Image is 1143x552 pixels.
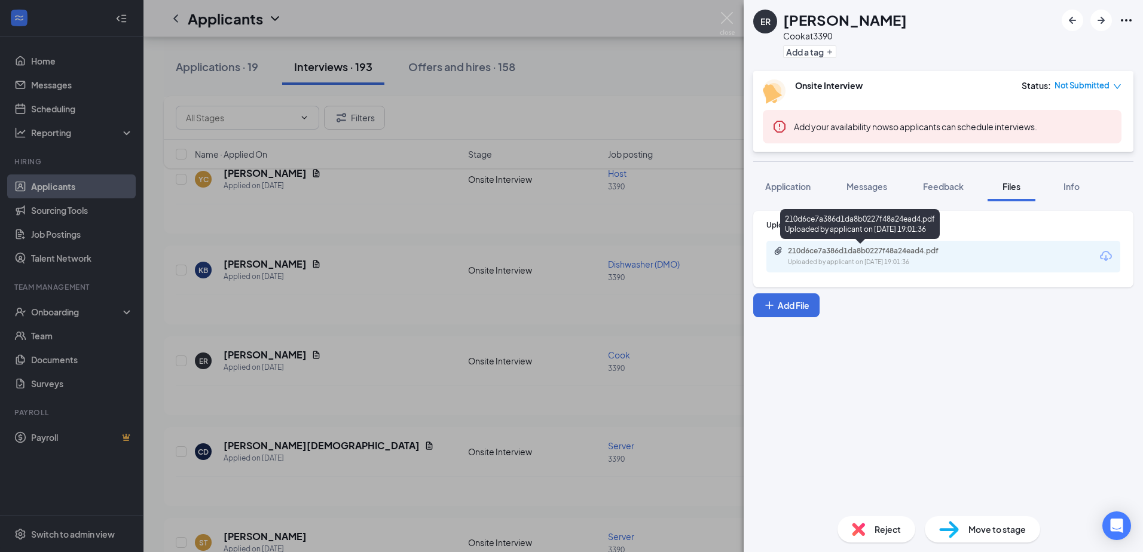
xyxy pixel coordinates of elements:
[1062,10,1083,31] button: ArrowLeftNew
[783,10,907,30] h1: [PERSON_NAME]
[1063,181,1080,192] span: Info
[765,181,811,192] span: Application
[783,45,836,58] button: PlusAdd a tag
[766,220,1120,230] div: Upload Resume
[788,246,955,256] div: 210d6ce7a386d1da8b0227f48a24ead4.pdf
[1065,13,1080,27] svg: ArrowLeftNew
[795,80,863,91] b: Onsite Interview
[968,523,1026,536] span: Move to stage
[774,246,967,267] a: Paperclip210d6ce7a386d1da8b0227f48a24ead4.pdfUploaded by applicant on [DATE] 19:01:36
[794,121,889,133] button: Add your availability now
[753,293,820,317] button: Add FilePlus
[763,299,775,311] svg: Plus
[826,48,833,56] svg: Plus
[774,246,783,256] svg: Paperclip
[1099,249,1113,263] svg: Download
[794,121,1037,132] span: so applicants can schedule interviews.
[772,119,787,134] svg: Error
[1022,79,1051,91] div: Status :
[1090,10,1112,31] button: ArrowRight
[1003,181,1020,192] span: Files
[788,257,967,267] div: Uploaded by applicant on [DATE] 19:01:36
[783,30,907,42] div: Cook at 3390
[1102,511,1131,540] div: Open Intercom Messenger
[1094,13,1108,27] svg: ArrowRight
[875,523,901,536] span: Reject
[1113,82,1121,91] span: down
[923,181,964,192] span: Feedback
[760,16,771,27] div: ER
[1119,13,1133,27] svg: Ellipses
[780,209,940,239] div: 210d6ce7a386d1da8b0227f48a24ead4.pdf Uploaded by applicant on [DATE] 19:01:36
[846,181,887,192] span: Messages
[1055,79,1110,91] span: Not Submitted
